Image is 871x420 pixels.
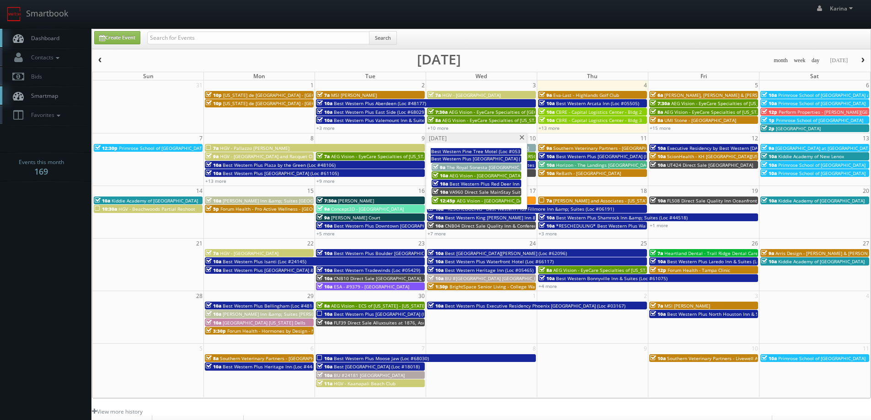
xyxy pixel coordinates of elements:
span: 1 [310,80,315,90]
span: 10a [428,223,444,229]
span: Dashboard [27,34,59,42]
span: Heartland Dental - Trail Ridge Dental Care [664,250,758,256]
span: 5 [754,80,759,90]
button: [DATE] [827,55,851,66]
span: 9a [317,214,330,221]
span: 7 [421,344,426,353]
span: 14 [195,186,203,196]
span: 10a [539,223,555,229]
span: 6 [865,80,870,90]
span: 6 [310,344,315,353]
span: 7a [317,153,330,159]
span: UT424 Direct Sale [GEOGRAPHIC_DATA] [667,162,753,168]
a: +10 more [427,125,449,131]
span: Kiddie Academy of [GEOGRAPHIC_DATA] [112,197,198,204]
strong: 169 [34,166,48,177]
span: Best Western Plus Plaza by the Green (Loc #48106) [223,162,336,168]
span: Best [GEOGRAPHIC_DATA] (Loc #18018) [334,363,420,370]
span: AEG Vision - [GEOGRAPHIC_DATA] - [PERSON_NAME][GEOGRAPHIC_DATA] [449,172,607,179]
span: 18 [640,186,648,196]
span: Best Western Plus Aberdeen (Loc #48177) [334,100,426,106]
span: 10a [95,197,110,204]
span: 7a [650,250,663,256]
span: Best Western Plus Boulder [GEOGRAPHIC_DATA] (Loc #06179) [334,250,469,256]
span: 7a [539,197,552,204]
span: 10a [650,197,666,204]
span: Kiddie Academy of [GEOGRAPHIC_DATA] [778,258,865,265]
span: 10p [206,100,222,106]
span: 10 [529,133,537,143]
span: Thu [587,72,598,80]
span: 10a [317,117,332,123]
span: Primrose School of [GEOGRAPHIC_DATA] [778,170,866,176]
span: Primrose School of [GEOGRAPHIC_DATA] [778,162,866,168]
span: BU #24181 [GEOGRAPHIC_DATA] [334,372,405,378]
span: Fri [700,72,707,80]
span: 11 [640,133,648,143]
span: 31 [195,80,203,90]
a: +3 more [316,125,335,131]
span: CNB04 Direct Sale Quality Inn & Conference Center [445,223,558,229]
span: Kiddie Academy of New Lenox [778,153,844,159]
img: smartbook-logo.png [7,7,21,21]
span: 10a [428,267,444,273]
span: 3 [754,291,759,301]
span: 7a [317,92,330,98]
span: HGV - Pallazzo [PERSON_NAME] [220,145,289,151]
span: 10a [317,109,332,115]
span: 10a [539,275,555,282]
span: 2 [421,80,426,90]
input: Search for Events [147,32,369,44]
span: 10a [650,355,666,362]
button: day [808,55,823,66]
span: 10a [761,355,777,362]
span: 30 [417,291,426,301]
span: HGV - Kaanapali Beach Club [334,380,395,387]
span: 9a [539,92,552,98]
span: 10a [428,250,444,256]
span: 10a [317,267,332,273]
span: FLF39 Direct Sale Alluxsuites at 1876, Ascend Hotel Collection [334,319,470,326]
span: Best Western Plus Isanti (Loc #24145) [223,258,306,265]
span: [PERSON_NAME] Court [331,214,380,221]
span: AEG Vision - EyeCare Specialties of [GEOGRAPHIC_DATA][US_STATE] - [GEOGRAPHIC_DATA] [449,109,645,115]
span: Contacts [27,53,62,61]
span: 22 [306,239,315,248]
span: 3:30p [206,328,226,334]
span: 10a [317,311,332,317]
span: HGV - Beachwoods Partial Reshoot [118,206,195,212]
span: CNB10 Direct Sale [GEOGRAPHIC_DATA], Ascend Hotel Collection [334,275,476,282]
span: ScionHealth - KH [GEOGRAPHIC_DATA][US_STATE] [667,153,775,159]
span: Karina [830,5,855,12]
span: 10a [539,170,555,176]
span: Southern Veterinary Partners - [GEOGRAPHIC_DATA] [220,355,333,362]
span: 10a [317,100,332,106]
span: 9 [643,344,648,353]
span: 19 [751,186,759,196]
span: Best Western King [PERSON_NAME] Inn & Suites (Loc #62106) [445,214,581,221]
span: 8a [317,303,330,309]
span: 13 [862,133,870,143]
span: 10a [206,303,221,309]
span: 4 [865,291,870,301]
span: 10a [317,363,332,370]
span: AEG Vision - EyeCare Specialties of [US_STATE] - In Focus Vision Center [442,117,597,123]
span: MSI [PERSON_NAME] [331,92,377,98]
span: 8a [539,267,552,273]
span: 7 [198,133,203,143]
span: 11a [317,380,332,387]
span: Executive Residency by Best Western [DATE] (Loc #44764) [667,145,794,151]
span: [US_STATE] de [GEOGRAPHIC_DATA] - [GEOGRAPHIC_DATA] [223,92,349,98]
span: 7:30a [428,109,448,115]
span: AEG Vision - EyeCare Specialties of [US_STATE] – [PERSON_NAME] Vision [671,100,829,106]
span: 7a [650,303,663,309]
span: 8a [206,355,219,362]
span: 7:30a [317,197,337,204]
span: 29 [306,291,315,301]
span: [GEOGRAPHIC_DATA] [US_STATE] Dells [223,319,305,326]
span: 10a [761,153,777,159]
span: Kiddie Academy of [GEOGRAPHIC_DATA] [778,197,865,204]
span: *RESCHEDULING* Best Western Plus Waltham Boston (Loc #22009) [556,223,705,229]
span: 12p [761,109,777,115]
span: AEG Vision - EyeCare Specialties of [US_STATE] – EyeCare in [GEOGRAPHIC_DATA] [331,153,508,159]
